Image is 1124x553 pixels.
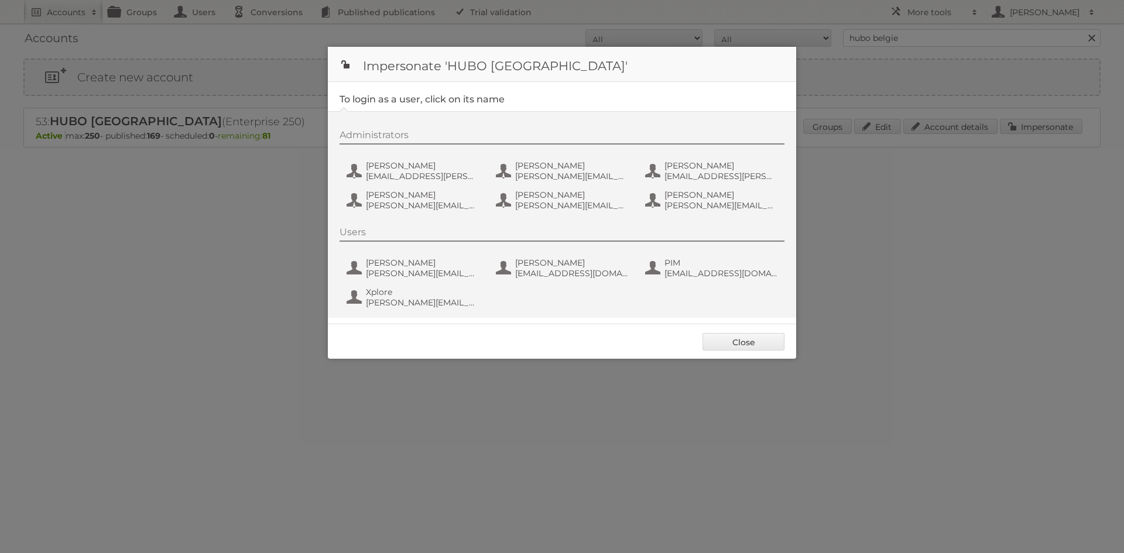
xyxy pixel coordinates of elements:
span: [EMAIL_ADDRESS][PERSON_NAME][DOMAIN_NAME] [664,171,778,181]
button: [PERSON_NAME] [EMAIL_ADDRESS][PERSON_NAME][DOMAIN_NAME] [644,159,782,183]
span: PIM [664,257,778,268]
span: [PERSON_NAME] [515,160,629,171]
button: [PERSON_NAME] [EMAIL_ADDRESS][DOMAIN_NAME] [495,256,632,280]
span: [PERSON_NAME][EMAIL_ADDRESS][PERSON_NAME][DOMAIN_NAME] [366,200,479,211]
h1: Impersonate 'HUBO [GEOGRAPHIC_DATA]' [328,47,796,82]
button: [PERSON_NAME] [PERSON_NAME][EMAIL_ADDRESS][DOMAIN_NAME] [495,159,632,183]
button: PIM [EMAIL_ADDRESS][DOMAIN_NAME] [644,256,782,280]
span: Xplore [366,287,479,297]
span: [PERSON_NAME] [664,160,778,171]
div: Users [340,226,784,242]
span: [PERSON_NAME] [366,190,479,200]
span: [PERSON_NAME] [515,257,629,268]
span: [PERSON_NAME] [515,190,629,200]
span: [EMAIL_ADDRESS][DOMAIN_NAME] [664,268,778,279]
span: [PERSON_NAME][EMAIL_ADDRESS][DOMAIN_NAME] [515,200,629,211]
span: [PERSON_NAME][EMAIL_ADDRESS][PERSON_NAME][DOMAIN_NAME] [664,200,778,211]
span: [PERSON_NAME][EMAIL_ADDRESS][DOMAIN_NAME] [366,268,479,279]
legend: To login as a user, click on its name [340,94,505,105]
span: [PERSON_NAME][EMAIL_ADDRESS][DOMAIN_NAME] [515,171,629,181]
button: Xplore [PERSON_NAME][EMAIL_ADDRESS][DOMAIN_NAME] [345,286,483,309]
span: [EMAIL_ADDRESS][DOMAIN_NAME] [515,268,629,279]
button: [PERSON_NAME] [PERSON_NAME][EMAIL_ADDRESS][DOMAIN_NAME] [345,256,483,280]
button: [PERSON_NAME] [PERSON_NAME][EMAIL_ADDRESS][PERSON_NAME][DOMAIN_NAME] [644,188,782,212]
div: Administrators [340,129,784,145]
button: [PERSON_NAME] [PERSON_NAME][EMAIL_ADDRESS][PERSON_NAME][DOMAIN_NAME] [345,188,483,212]
span: [PERSON_NAME] [366,160,479,171]
span: [PERSON_NAME][EMAIL_ADDRESS][DOMAIN_NAME] [366,297,479,308]
span: [PERSON_NAME] [366,257,479,268]
a: Close [702,333,784,351]
span: [EMAIL_ADDRESS][PERSON_NAME][DOMAIN_NAME] [366,171,479,181]
span: [PERSON_NAME] [664,190,778,200]
button: [PERSON_NAME] [PERSON_NAME][EMAIL_ADDRESS][DOMAIN_NAME] [495,188,632,212]
button: [PERSON_NAME] [EMAIL_ADDRESS][PERSON_NAME][DOMAIN_NAME] [345,159,483,183]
